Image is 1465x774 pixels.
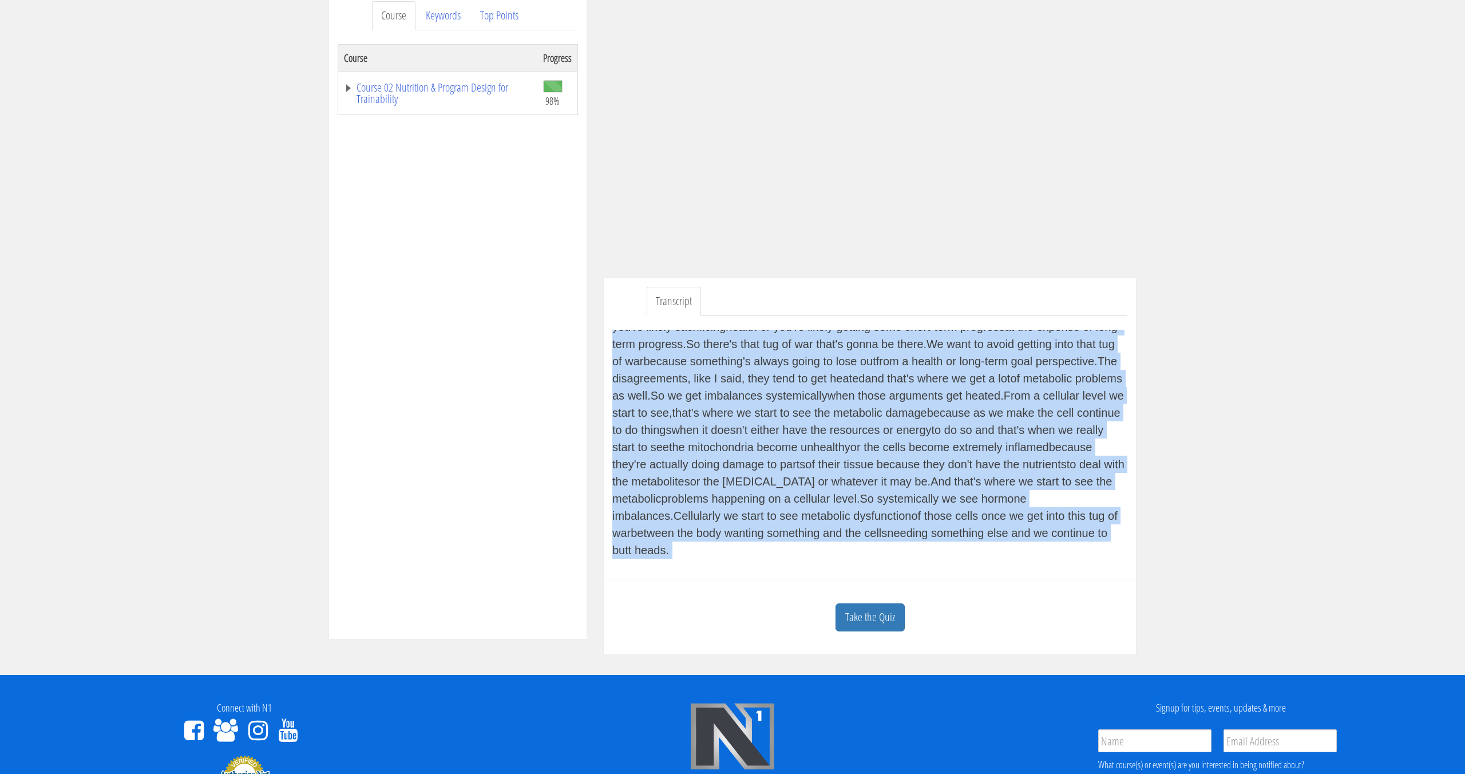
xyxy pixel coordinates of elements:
[537,44,578,72] th: Progress
[1098,758,1337,772] div: What course(s) or event(s) are you interested in being notified about?
[1098,729,1211,752] input: Name
[647,287,701,316] a: Transcript
[372,1,415,30] a: Course
[417,1,470,30] a: Keywords
[471,1,528,30] a: Top Points
[612,330,1127,559] div: (low pitched droning) and focus on cellular metabolism, so we just kinda looked at systemically t...
[338,44,538,72] th: Course
[836,603,905,631] a: Take the Quiz
[1224,729,1337,752] input: Email Address
[9,702,480,714] h4: Connect with N1
[344,82,532,105] a: Course 02 Nutrition & Program Design for Trainability
[985,702,1456,714] h4: Signup for tips, events, updates & more
[545,94,560,107] span: 98%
